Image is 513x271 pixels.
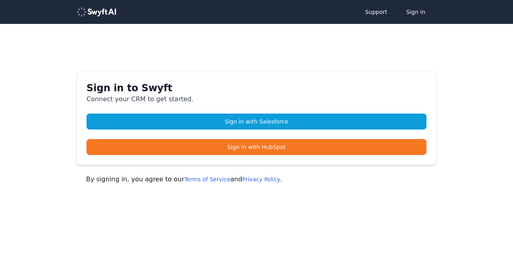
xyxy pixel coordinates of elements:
a: Sign in with HubSpot [86,139,427,155]
p: Connect your CRM to get started. [86,94,427,104]
h1: Sign in to Swyft [86,82,427,94]
a: Terms of Service [184,176,230,183]
a: Sign in with Salesforce [86,114,427,130]
a: Privacy Policy [242,176,280,183]
a: Support [357,4,395,20]
img: logo-488353a97b7647c9773e25e94dd66c4536ad24f66c59206894594c5eb3334934.png [77,7,116,17]
button: Sign in [398,4,433,20]
p: By signing in, you agree to our and . [86,175,427,184]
